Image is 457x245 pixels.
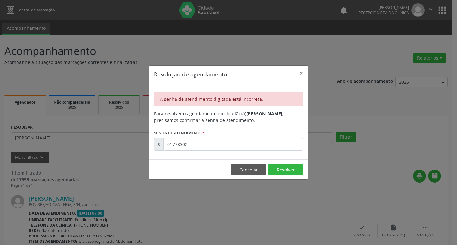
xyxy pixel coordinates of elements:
div: A senha de atendimento digitada está incorreta. [154,92,303,106]
b: [PERSON_NAME] [246,111,282,117]
div: S [154,138,164,151]
button: Resolver [268,164,303,175]
button: Close [295,66,308,81]
h5: Resolução de agendamento [154,70,227,78]
div: Para resolver o agendamento do cidadão(ã) , precisamos confirmar a senha de atendimento. [154,110,303,124]
label: Senha de atendimento [154,128,205,138]
button: Cancelar [231,164,266,175]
